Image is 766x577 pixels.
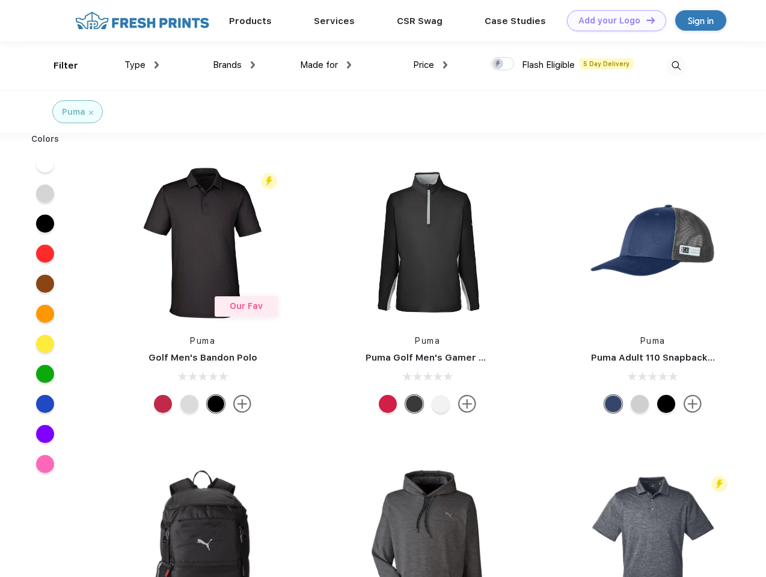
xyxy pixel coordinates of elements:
img: more.svg [458,395,476,413]
img: flash_active_toggle.svg [711,476,728,492]
div: Sign in [688,14,714,28]
a: Puma [190,336,215,346]
img: flash_active_toggle.svg [261,173,277,189]
div: Filter [54,59,78,73]
span: Our Fav [230,301,263,311]
a: Puma Golf Men's Gamer Golf Quarter-Zip [366,352,556,363]
img: more.svg [684,395,702,413]
span: Brands [213,60,242,70]
a: Puma [415,336,440,346]
img: DT [646,17,655,23]
a: CSR Swag [397,16,443,26]
div: Pma Blk Pma Blk [657,395,675,413]
div: Ski Patrol [379,395,397,413]
div: Puma Black [207,395,225,413]
a: Golf Men's Bandon Polo [149,352,257,363]
img: fo%20logo%202.webp [72,10,213,31]
span: Flash Eligible [522,60,575,70]
span: Made for [300,60,338,70]
div: Puma Black [405,395,423,413]
span: 5 Day Delivery [580,58,633,69]
div: Quarry Brt Whit [631,395,649,413]
div: Peacoat with Qut Shd [604,395,622,413]
div: Ski Patrol [154,395,172,413]
a: Sign in [675,10,726,31]
img: desktop_search.svg [666,56,686,76]
span: Price [413,60,434,70]
div: Bright White [432,395,450,413]
img: dropdown.png [443,61,447,69]
img: filter_cancel.svg [89,111,93,115]
span: Type [124,60,146,70]
a: Puma [640,336,666,346]
img: dropdown.png [155,61,159,69]
img: func=resize&h=266 [123,163,283,323]
div: Add your Logo [578,16,640,26]
img: dropdown.png [251,61,255,69]
div: Puma [62,106,85,118]
img: more.svg [233,395,251,413]
img: dropdown.png [347,61,351,69]
a: Services [314,16,355,26]
a: Products [229,16,272,26]
div: Colors [22,133,69,145]
img: func=resize&h=266 [348,163,507,323]
img: func=resize&h=266 [573,163,733,323]
div: High Rise [180,395,198,413]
